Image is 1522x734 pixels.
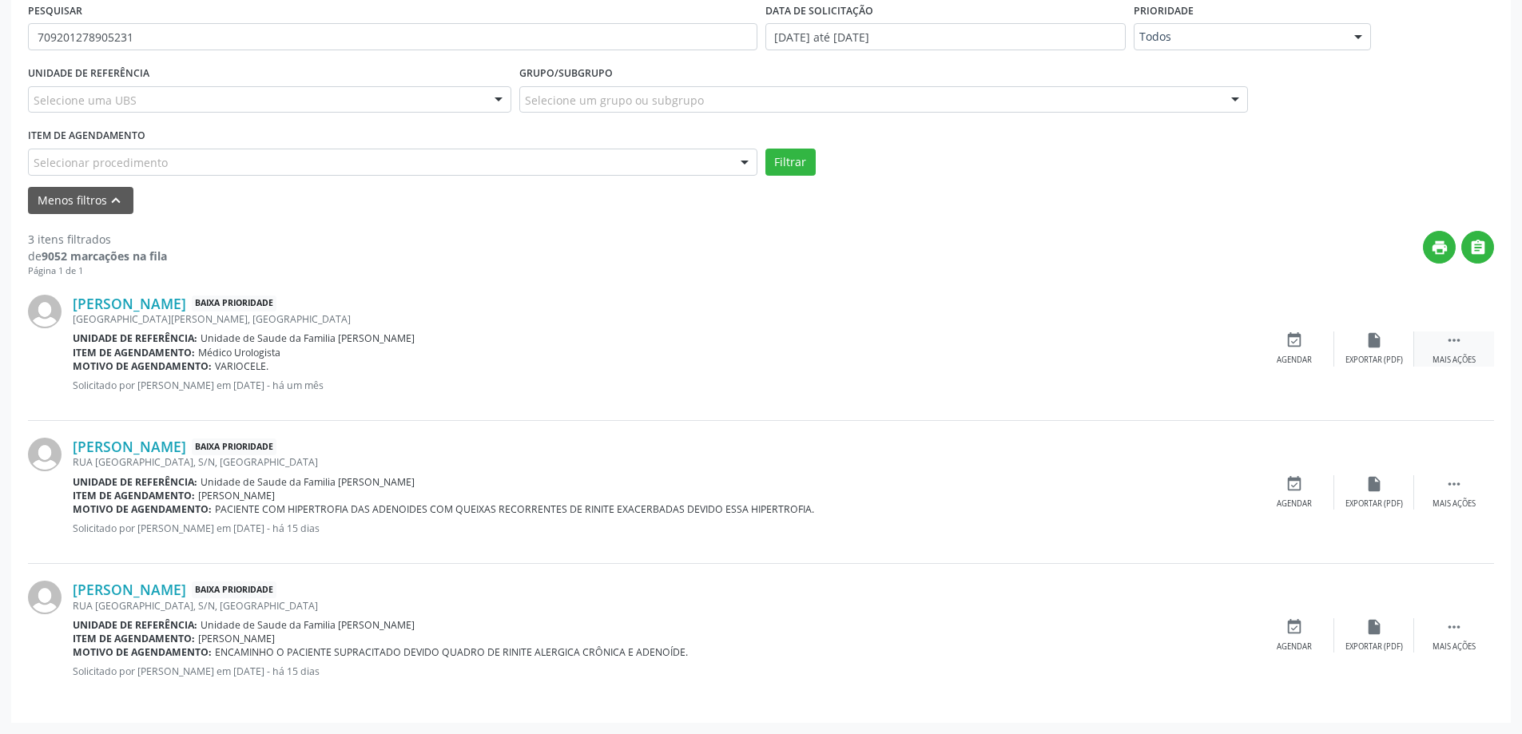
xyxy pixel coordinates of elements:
div: Exportar (PDF) [1345,355,1403,366]
i: event_available [1286,331,1303,349]
div: Exportar (PDF) [1345,498,1403,510]
b: Unidade de referência: [73,331,197,345]
span: Selecione um grupo ou subgrupo [525,92,704,109]
a: [PERSON_NAME] [73,295,186,312]
b: Unidade de referência: [73,618,197,632]
div: Agendar [1277,641,1312,653]
span: VARIOCELE. [215,359,268,373]
span: Baixa Prioridade [192,296,276,312]
span: Unidade de Saude da Familia [PERSON_NAME] [201,475,415,489]
i:  [1445,475,1463,493]
p: Solicitado por [PERSON_NAME] em [DATE] - há um mês [73,379,1254,392]
b: Item de agendamento: [73,346,195,359]
b: Motivo de agendamento: [73,502,212,516]
b: Item de agendamento: [73,489,195,502]
div: [GEOGRAPHIC_DATA][PERSON_NAME], [GEOGRAPHIC_DATA] [73,312,1254,326]
span: Selecionar procedimento [34,154,168,171]
div: RUA [GEOGRAPHIC_DATA], S/N, [GEOGRAPHIC_DATA] [73,455,1254,469]
span: Unidade de Saude da Familia [PERSON_NAME] [201,618,415,632]
div: Mais ações [1433,355,1476,366]
b: Unidade de referência: [73,475,197,489]
label: Grupo/Subgrupo [519,61,613,86]
span: [PERSON_NAME] [198,489,275,502]
img: img [28,438,62,471]
button: print [1423,231,1456,264]
p: Solicitado por [PERSON_NAME] em [DATE] - há 15 dias [73,665,1254,678]
span: Todos [1139,29,1338,45]
div: de [28,248,167,264]
i: event_available [1286,475,1303,493]
i:  [1445,331,1463,349]
p: Solicitado por [PERSON_NAME] em [DATE] - há 15 dias [73,522,1254,535]
b: Item de agendamento: [73,632,195,645]
span: Baixa Prioridade [192,438,276,455]
span: [PERSON_NAME] [198,632,275,645]
i: insert_drive_file [1365,331,1383,349]
i: event_available [1286,618,1303,636]
i:  [1469,239,1487,256]
i: print [1431,239,1448,256]
img: img [28,295,62,328]
div: Mais ações [1433,641,1476,653]
div: Agendar [1277,498,1312,510]
label: UNIDADE DE REFERÊNCIA [28,61,149,86]
div: Mais ações [1433,498,1476,510]
i: insert_drive_file [1365,475,1383,493]
div: 3 itens filtrados [28,231,167,248]
i: keyboard_arrow_up [107,192,125,209]
div: Exportar (PDF) [1345,641,1403,653]
span: Selecione uma UBS [34,92,137,109]
i:  [1445,618,1463,636]
div: Agendar [1277,355,1312,366]
button:  [1461,231,1494,264]
span: PACIENTE COM HIPERTROFIA DAS ADENOIDES COM QUEIXAS RECORRENTES DE RINITE EXACERBADAS DEVIDO ESSA ... [215,502,814,516]
input: Nome, CNS [28,23,757,50]
a: [PERSON_NAME] [73,581,186,598]
div: RUA [GEOGRAPHIC_DATA], S/N, [GEOGRAPHIC_DATA] [73,599,1254,613]
i: insert_drive_file [1365,618,1383,636]
b: Motivo de agendamento: [73,645,212,659]
img: img [28,581,62,614]
input: Selecione um intervalo [765,23,1126,50]
strong: 9052 marcações na fila [42,248,167,264]
button: Menos filtroskeyboard_arrow_up [28,187,133,215]
label: Item de agendamento [28,124,145,149]
span: Médico Urologista [198,346,280,359]
div: Página 1 de 1 [28,264,167,278]
a: [PERSON_NAME] [73,438,186,455]
span: Baixa Prioridade [192,581,276,598]
button: Filtrar [765,149,816,176]
span: ENCAMINHO O PACIENTE SUPRACITADO DEVIDO QUADRO DE RINITE ALERGICA CRÔNICA E ADENOÍDE. [215,645,688,659]
b: Motivo de agendamento: [73,359,212,373]
span: Unidade de Saude da Familia [PERSON_NAME] [201,331,415,345]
